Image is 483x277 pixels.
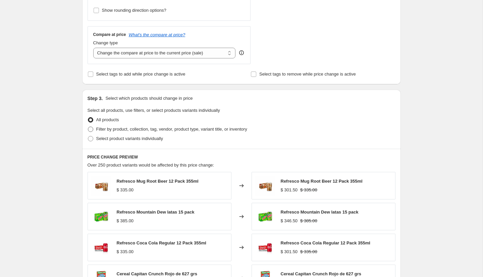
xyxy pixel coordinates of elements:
span: Over 250 product variants would be affected by this price change: [88,163,214,168]
div: $ 335.00 [117,248,134,255]
img: mugrootbeer_80x.jpg [255,176,275,196]
span: Cereal Capitan Crunch Rojo de 627 grs [281,271,362,276]
span: Select tags to add while price change is active [96,72,185,77]
span: Refresco Coca Cola Regular 12 Pack 355ml [281,240,370,245]
img: MTNDEWORIIGNAL15_80x.jpg [255,206,275,227]
div: $ 301.50 [281,187,298,193]
p: Select which products should change in price [105,95,193,102]
img: appfotos-2023-06-30T100428.586_80x.jpg [255,237,275,258]
strike: $ 385.00 [300,218,317,224]
span: Refresco Mountain Dew latas 15 pack [117,210,195,215]
span: Cereal Capitan Crunch Rojo de 627 grs [117,271,198,276]
img: MTNDEWORIIGNAL15_80x.jpg [91,206,111,227]
div: $ 346.50 [281,218,298,224]
div: $ 301.50 [281,248,298,255]
strike: $ 335.00 [300,187,317,193]
strike: $ 335.00 [300,248,317,255]
span: Select all products, use filters, or select products variants individually [88,108,220,113]
h6: PRICE CHANGE PREVIEW [88,154,395,160]
span: Refresco Mug Root Beer 12 Pack 355ml [281,179,363,184]
span: Select product variants individually [96,136,163,141]
img: mugrootbeer_80x.jpg [91,176,111,196]
h3: Compare at price [93,32,126,37]
div: help [238,49,245,56]
div: $ 385.00 [117,218,134,224]
span: Change type [93,40,118,45]
h2: Step 3. [88,95,103,102]
span: Select tags to remove while price change is active [259,72,356,77]
span: Refresco Mountain Dew latas 15 pack [281,210,359,215]
button: What's the compare at price? [129,32,185,37]
span: Filter by product, collection, tag, vendor, product type, variant title, or inventory [96,127,247,132]
span: Refresco Coca Cola Regular 12 Pack 355ml [117,240,206,245]
img: appfotos-2023-06-30T100428.586_80x.jpg [91,237,111,258]
span: Refresco Mug Root Beer 12 Pack 355ml [117,179,199,184]
div: $ 335.00 [117,187,134,193]
span: All products [96,117,119,122]
span: Show rounding direction options? [102,8,166,13]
